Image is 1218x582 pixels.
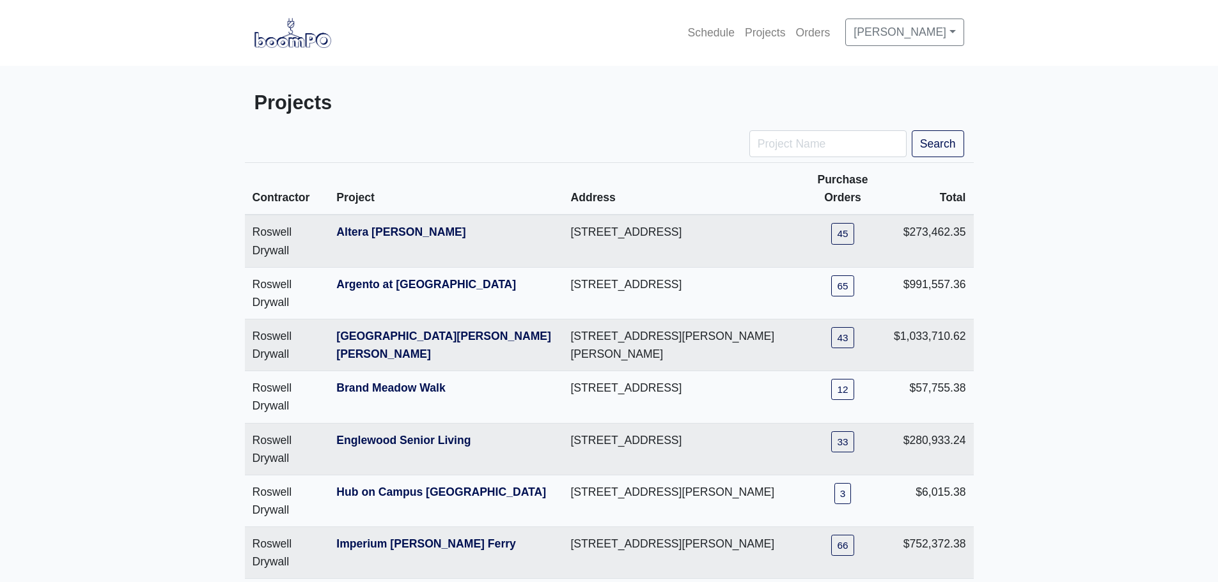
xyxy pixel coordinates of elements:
a: Hub on Campus [GEOGRAPHIC_DATA] [336,486,546,498]
a: Altera [PERSON_NAME] [336,226,465,238]
th: Contractor [245,163,329,215]
th: Address [563,163,799,215]
td: [STREET_ADDRESS] [563,215,799,267]
td: [STREET_ADDRESS][PERSON_NAME] [563,527,799,579]
th: Purchase Orders [799,163,886,215]
td: $991,557.36 [886,267,974,319]
td: Roswell Drywall [245,319,329,371]
a: 45 [831,223,854,244]
a: 43 [831,327,854,348]
td: Roswell Drywall [245,215,329,267]
th: Project [329,163,563,215]
th: Total [886,163,974,215]
td: [STREET_ADDRESS] [563,371,799,423]
td: $57,755.38 [886,371,974,423]
a: Orders [791,19,836,47]
a: Argento at [GEOGRAPHIC_DATA] [336,278,516,291]
a: [GEOGRAPHIC_DATA][PERSON_NAME][PERSON_NAME] [336,330,551,360]
a: Englewood Senior Living [336,434,471,447]
a: Imperium [PERSON_NAME] Ferry [336,537,516,550]
td: $1,033,710.62 [886,319,974,371]
button: Search [912,130,964,157]
img: boomPO [254,18,331,47]
td: [STREET_ADDRESS][PERSON_NAME] [563,475,799,526]
td: Roswell Drywall [245,371,329,423]
td: Roswell Drywall [245,475,329,526]
a: [PERSON_NAME] [845,19,964,45]
td: $752,372.38 [886,527,974,579]
td: $273,462.35 [886,215,974,267]
a: 33 [831,431,854,452]
td: [STREET_ADDRESS][PERSON_NAME][PERSON_NAME] [563,319,799,371]
td: [STREET_ADDRESS] [563,267,799,319]
td: Roswell Drywall [245,267,329,319]
a: 12 [831,379,854,400]
h3: Projects [254,91,600,115]
a: Brand Meadow Walk [336,381,445,394]
td: Roswell Drywall [245,527,329,579]
input: Project Name [749,130,907,157]
a: 66 [831,535,854,556]
a: 3 [834,483,852,504]
a: Projects [740,19,791,47]
td: [STREET_ADDRESS] [563,423,799,475]
td: Roswell Drywall [245,423,329,475]
a: 65 [831,275,854,296]
td: $280,933.24 [886,423,974,475]
td: $6,015.38 [886,475,974,526]
a: Schedule [683,19,740,47]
